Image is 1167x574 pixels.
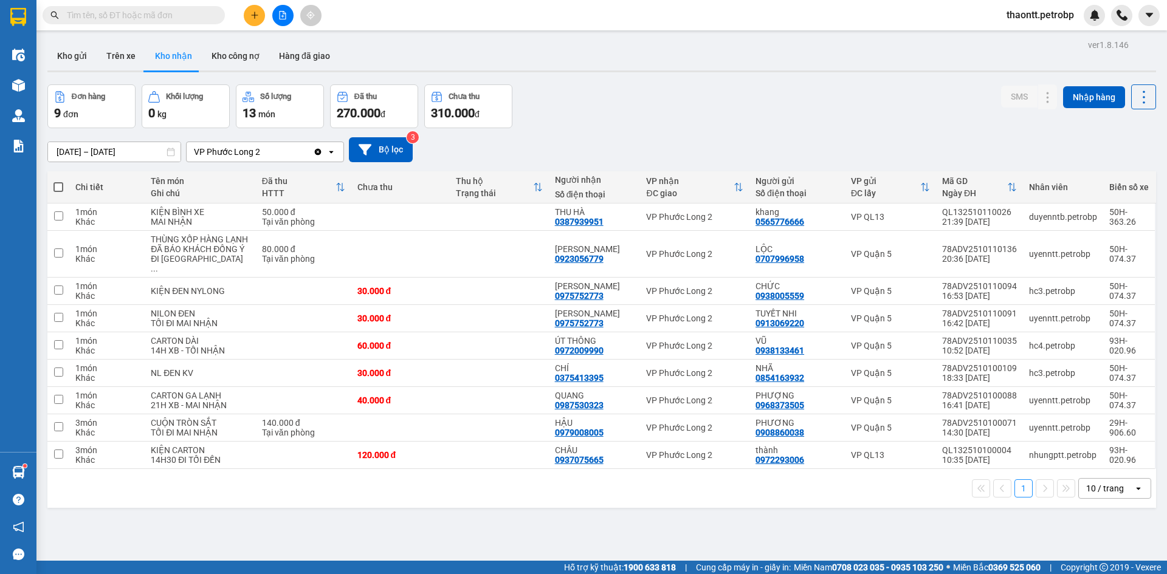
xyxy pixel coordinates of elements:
[646,212,743,222] div: VP Phước Long 2
[262,217,345,227] div: Tại văn phòng
[756,373,804,383] div: 0854163932
[1001,86,1038,108] button: SMS
[326,147,336,157] svg: open
[357,450,444,460] div: 120.000 đ
[555,373,604,383] div: 0375413395
[946,565,950,570] span: ⚪️
[330,84,418,128] button: Đã thu270.000đ
[1029,341,1097,350] div: hc4.petrobp
[151,336,249,346] div: CARTON DÀI
[1109,309,1149,328] div: 50H-074.37
[1029,286,1097,296] div: hc3.petrobp
[63,109,78,119] span: đơn
[1063,86,1125,108] button: Nhập hàng
[450,171,549,203] th: Toggle SortBy
[357,368,444,378] div: 30.000 đ
[261,146,263,158] input: Selected VP Phước Long 2.
[72,92,105,101] div: Đơn hàng
[75,336,139,346] div: 1 món
[1100,563,1108,572] span: copyright
[555,391,635,400] div: QUANG
[756,217,804,227] div: 0565776666
[151,244,249,273] div: ĐÃ BÁO KHÁCH ĐỒNG Ý ĐI CHUYẾN 21h XB - CHIỀU MAI NHẬN
[13,548,24,560] span: message
[942,217,1017,227] div: 21:39 [DATE]
[13,521,24,533] span: notification
[756,281,839,291] div: CHỨC
[756,445,839,455] div: thành
[75,391,139,400] div: 1 món
[1029,395,1097,405] div: uyenntt.petrobp
[151,455,249,465] div: 14H30 ĐI TỐI ĐẾN
[942,281,1017,291] div: 78ADV2510110094
[262,418,345,428] div: 140.000 đ
[756,391,839,400] div: PHƯỢNG
[50,11,59,19] span: search
[349,137,413,162] button: Bộ lọc
[151,176,249,186] div: Tên món
[75,254,139,264] div: Khác
[151,318,249,328] div: TỐI ĐI MAI NHẬN
[756,400,804,410] div: 0968373505
[1144,10,1155,21] span: caret-down
[151,286,249,296] div: KIỆN ĐEN NYLONG
[151,309,249,318] div: NILON ĐEN
[75,455,139,465] div: Khác
[262,188,336,198] div: HTTT
[640,171,749,203] th: Toggle SortBy
[12,466,25,479] img: warehouse-icon
[851,450,930,460] div: VP QL13
[646,368,743,378] div: VP Phước Long 2
[431,106,475,120] span: 310.000
[1109,336,1149,355] div: 93H-020.96
[1014,479,1033,497] button: 1
[306,11,315,19] span: aim
[475,109,480,119] span: đ
[953,561,1041,574] span: Miền Bắc
[794,561,943,574] span: Miền Nam
[1134,483,1143,493] svg: open
[12,109,25,122] img: warehouse-icon
[756,418,839,428] div: PHƯƠNG
[1089,10,1100,21] img: icon-new-feature
[646,450,743,460] div: VP Phước Long 2
[1029,182,1097,192] div: Nhân viên
[23,464,27,468] sup: 1
[555,336,635,346] div: ÚT THÔNG
[1109,363,1149,383] div: 50H-074.37
[300,5,322,26] button: aim
[75,309,139,318] div: 1 món
[313,147,323,157] svg: Clear value
[1138,5,1160,26] button: caret-down
[151,264,158,273] span: ...
[75,318,139,328] div: Khác
[151,346,249,355] div: 14H XB - TỐI NHẬN
[262,244,345,254] div: 80.000 đ
[851,395,930,405] div: VP Quận 5
[646,286,743,296] div: VP Phước Long 2
[756,346,804,355] div: 0938133461
[456,188,533,198] div: Trạng thái
[624,562,676,572] strong: 1900 633 818
[278,11,287,19] span: file-add
[555,217,604,227] div: 0387939951
[756,244,839,254] div: LỘC
[75,363,139,373] div: 1 món
[851,212,930,222] div: VP QL13
[555,254,604,264] div: 0923056779
[756,291,804,301] div: 0938005559
[272,5,294,26] button: file-add
[1109,391,1149,410] div: 50H-074.37
[151,428,249,437] div: TỐI ĐI MAI NHẬN
[1086,482,1124,494] div: 10 / trang
[260,92,291,101] div: Số lượng
[555,363,635,373] div: CHÍ
[756,188,839,198] div: Số điện thoại
[942,373,1017,383] div: 18:33 [DATE]
[151,391,249,400] div: CARTON GA LẠNH
[942,346,1017,355] div: 10:52 [DATE]
[756,176,839,186] div: Người gửi
[997,7,1084,22] span: thaontt.petrobp
[756,428,804,437] div: 0908860038
[942,336,1017,346] div: 78ADV2510110035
